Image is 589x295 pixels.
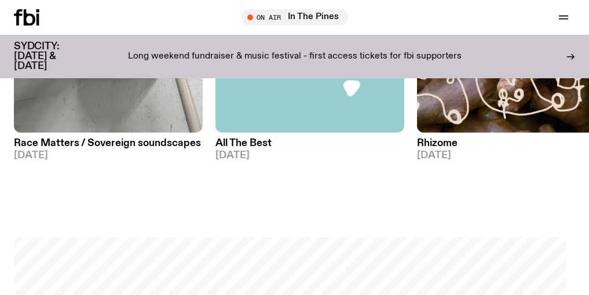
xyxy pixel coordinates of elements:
button: On AirIn The Pines [242,9,348,26]
a: All The Best[DATE] [215,133,404,161]
span: [DATE] [14,151,203,161]
a: Race Matters / Sovereign soundscapes[DATE] [14,133,203,161]
span: [DATE] [215,151,404,161]
p: Long weekend fundraiser & music festival - first access tickets for fbi supporters [128,52,462,62]
h3: Race Matters / Sovereign soundscapes [14,139,203,148]
h3: SYDCITY: [DATE] & [DATE] [14,42,88,71]
h3: All The Best [215,139,404,148]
